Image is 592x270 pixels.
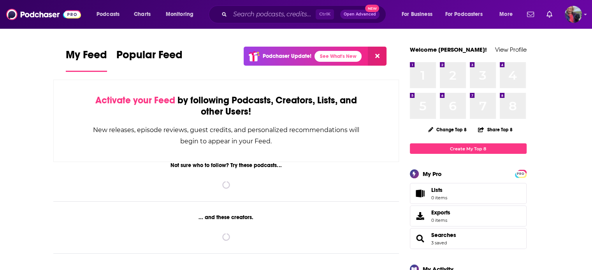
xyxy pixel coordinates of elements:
[431,240,447,246] a: 3 saved
[440,8,494,21] button: open menu
[495,46,527,53] a: View Profile
[53,214,399,221] div: ... and these creators.
[396,8,442,21] button: open menu
[413,188,428,199] span: Lists
[410,46,487,53] a: Welcome [PERSON_NAME]!
[565,6,582,23] button: Show profile menu
[565,6,582,23] span: Logged in as KateFT
[431,232,456,239] a: Searches
[134,9,151,20] span: Charts
[431,218,450,223] span: 0 items
[314,51,362,62] a: See What's New
[431,195,447,200] span: 0 items
[116,48,183,66] span: Popular Feed
[565,6,582,23] img: User Profile
[97,9,119,20] span: Podcasts
[93,95,360,117] div: by following Podcasts, Creators, Lists, and other Users!
[316,9,334,19] span: Ctrl K
[116,48,183,72] a: Popular Feed
[160,8,204,21] button: open menu
[543,8,555,21] a: Show notifications dropdown
[410,183,527,204] a: Lists
[410,228,527,249] span: Searches
[402,9,432,20] span: For Business
[431,186,447,193] span: Lists
[166,9,193,20] span: Monitoring
[516,171,525,176] a: PRO
[431,186,443,193] span: Lists
[524,8,537,21] a: Show notifications dropdown
[431,209,450,216] span: Exports
[340,10,379,19] button: Open AdvancedNew
[445,9,483,20] span: For Podcasters
[53,162,399,169] div: Not sure who to follow? Try these podcasts...
[93,124,360,147] div: New releases, episode reviews, guest credits, and personalized recommendations will begin to appe...
[344,12,376,16] span: Open Advanced
[95,94,175,106] span: Activate your Feed
[263,53,311,59] p: Podchaser Update!
[413,233,428,244] a: Searches
[230,8,316,21] input: Search podcasts, credits, & more...
[6,7,81,22] img: Podchaser - Follow, Share and Rate Podcasts
[499,9,513,20] span: More
[216,5,393,23] div: Search podcasts, credits, & more...
[365,5,379,12] span: New
[91,8,130,21] button: open menu
[423,170,442,178] div: My Pro
[478,122,513,137] button: Share Top 8
[410,143,527,154] a: Create My Top 8
[423,125,472,134] button: Change Top 8
[129,8,155,21] a: Charts
[66,48,107,72] a: My Feed
[66,48,107,66] span: My Feed
[413,211,428,221] span: Exports
[410,206,527,226] a: Exports
[494,8,522,21] button: open menu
